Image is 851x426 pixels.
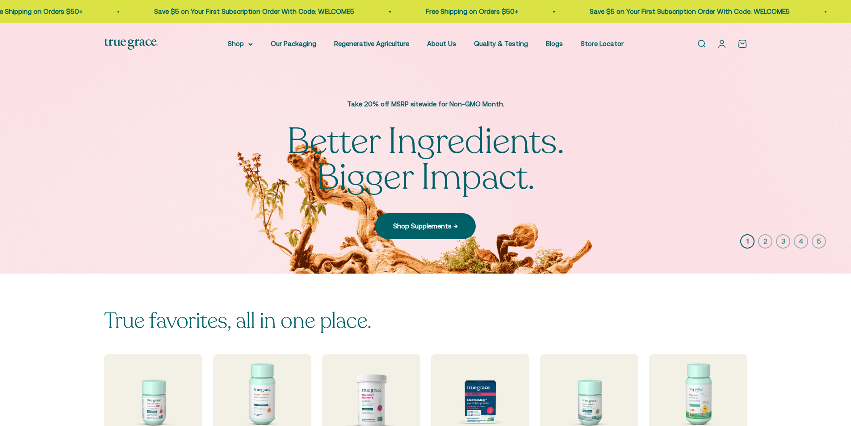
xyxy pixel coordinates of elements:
[6,6,206,17] p: Save $5 on Your First Subscription Order With Code: WELCOME5
[713,8,806,15] a: Free Shipping on Orders $50+
[271,40,316,47] a: Our Packaging
[427,40,456,47] a: About Us
[812,234,826,249] button: 5
[442,6,642,17] p: Save $5 on Your First Subscription Order With Code: WELCOME5
[740,234,755,249] button: 1
[581,40,624,47] a: Store Locator
[794,234,808,249] button: 4
[474,40,528,47] a: Quality & Testing
[334,40,409,47] a: Regenerative Agriculture
[278,8,370,15] a: Free Shipping on Orders $50+
[228,38,253,49] summary: Shop
[776,234,790,249] button: 3
[278,99,573,110] p: Take 20% off MSRP sitewide for Non-GMO Month.
[546,40,563,47] a: Blogs
[287,117,564,202] split-lines: Better Ingredients. Bigger Impact.
[104,306,372,335] split-lines: True favorites, all in one place.
[375,213,476,239] a: Shop Supplements →
[758,234,772,249] button: 2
